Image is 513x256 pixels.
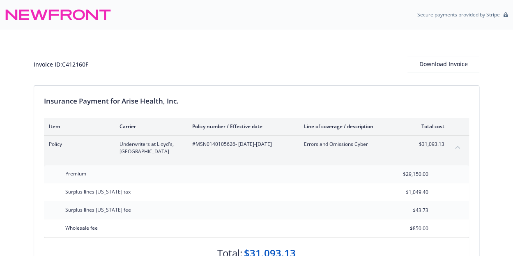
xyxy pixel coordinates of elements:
[304,141,400,148] span: Errors and Omissions Cyber
[120,141,179,155] span: Underwriters at Lloyd's, [GEOGRAPHIC_DATA]
[380,168,433,180] input: 0.00
[380,186,433,198] input: 0.00
[65,188,131,195] span: Surplus lines [US_STATE] tax
[49,123,106,130] div: Item
[192,123,291,130] div: Policy number / Effective date
[414,141,444,148] span: $31,093.13
[65,224,98,231] span: Wholesale fee
[414,123,444,130] div: Total cost
[380,222,433,235] input: 0.00
[65,206,131,213] span: Surplus lines [US_STATE] fee
[304,123,400,130] div: Line of coverage / description
[407,56,479,72] button: Download Invoice
[34,60,88,69] div: Invoice ID: C412160F
[44,96,469,106] div: Insurance Payment for Arise Health, Inc.
[380,204,433,217] input: 0.00
[65,170,86,177] span: Premium
[192,141,291,148] span: #MSN0140105626 - [DATE]-[DATE]
[120,123,179,130] div: Carrier
[451,141,464,154] button: collapse content
[44,136,469,160] div: PolicyUnderwriters at Lloyd's, [GEOGRAPHIC_DATA]#MSN0140105626- [DATE]-[DATE]Errors and Omissions...
[49,141,106,148] span: Policy
[417,11,500,18] p: Secure payments provided by Stripe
